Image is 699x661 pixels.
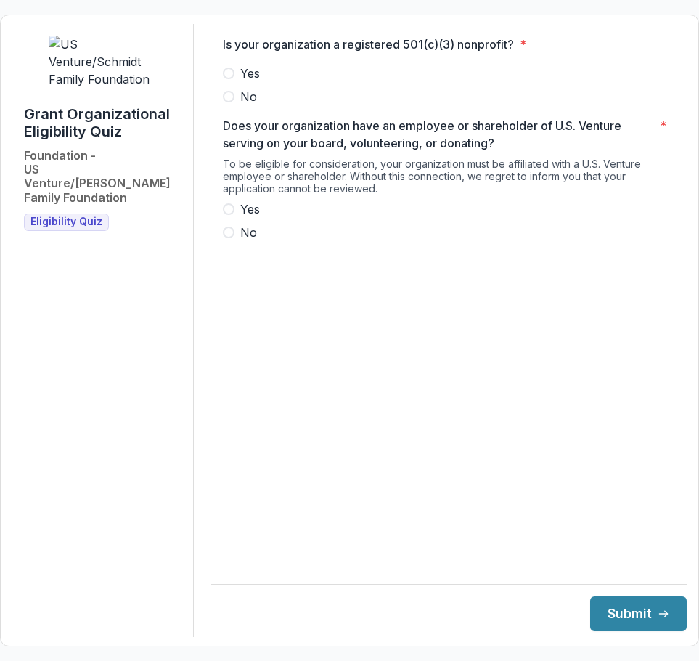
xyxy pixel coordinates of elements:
[24,149,181,205] h2: Foundation - US Venture/[PERSON_NAME] Family Foundation
[223,36,514,53] p: Is your organization a registered 501(c)(3) nonprofit?
[24,105,181,140] h1: Grant Organizational Eligibility Quiz
[590,596,687,631] button: Submit
[240,88,257,105] span: No
[223,117,654,152] p: Does your organization have an employee or shareholder of U.S. Venture serving on your board, vol...
[49,36,158,88] img: US Venture/Schmidt Family Foundation
[223,158,675,200] div: To be eligible for consideration, your organization must be affiliated with a U.S. Venture employ...
[240,200,260,218] span: Yes
[240,65,260,82] span: Yes
[240,224,257,241] span: No
[30,216,102,228] span: Eligibility Quiz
